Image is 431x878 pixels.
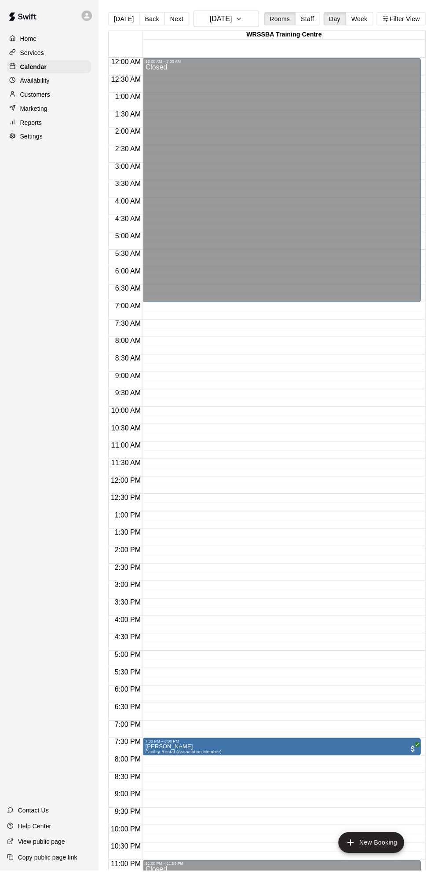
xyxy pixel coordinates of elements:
[146,869,422,873] div: 11:00 PM – 11:59 PM
[144,31,429,40] div: WRSSBA Training Centre
[114,164,144,171] span: 3:00 AM
[144,58,424,305] div: 12:00 AM – 7:00 AM: Closed
[18,845,66,853] p: View public page
[144,744,424,762] div: 7:30 PM – 8:00 PM: Leif Sigurdson
[140,12,166,26] button: Back
[110,867,144,875] span: 11:00 PM
[20,133,43,142] p: Settings
[113,762,144,769] span: 8:00 PM
[7,75,92,88] a: Availability
[113,621,144,629] span: 4:00 PM
[114,182,144,189] span: 3:30 AM
[7,89,92,102] a: Customers
[114,146,144,154] span: 2:30 AM
[298,12,323,26] button: Staff
[7,61,92,74] a: Calendar
[113,604,144,611] span: 3:30 PM
[110,428,144,435] span: 10:30 AM
[7,131,92,144] a: Settings
[341,839,408,860] button: add
[380,12,429,26] button: Filter View
[113,586,144,594] span: 3:00 PM
[114,305,144,312] span: 7:00 AM
[113,674,144,681] span: 5:30 PM
[7,117,92,130] a: Reports
[113,533,144,541] span: 1:30 PM
[110,832,144,840] span: 10:00 PM
[113,692,144,699] span: 6:00 PM
[110,76,144,84] span: 12:30 AM
[146,756,223,761] span: Facility Rental (Association Member)
[7,47,92,60] a: Services
[18,829,51,838] p: Help Center
[195,11,261,27] button: [DATE]
[114,129,144,136] span: 2:00 AM
[20,91,51,100] p: Customers
[113,551,144,558] span: 2:00 PM
[146,64,422,308] div: Closed
[110,410,144,418] span: 10:00 AM
[7,103,92,116] a: Marketing
[113,568,144,576] span: 2:30 PM
[113,797,144,805] span: 9:00 PM
[114,199,144,207] span: 4:00 AM
[109,12,141,26] button: [DATE]
[20,105,48,114] p: Marketing
[20,119,42,128] p: Reports
[114,322,144,330] span: 7:30 AM
[18,813,49,822] p: Contact Us
[113,516,144,523] span: 1:00 PM
[412,751,421,760] span: All customers have paid
[114,252,144,259] span: 5:30 AM
[114,393,144,400] span: 9:30 AM
[18,860,78,869] p: Copy public page link
[146,746,422,750] div: 7:30 PM – 8:00 PM
[113,780,144,787] span: 8:30 PM
[20,49,44,58] p: Services
[110,481,144,488] span: 12:00 PM
[114,340,144,347] span: 8:00 AM
[114,357,144,365] span: 8:30 AM
[113,727,144,734] span: 7:00 PM
[326,12,349,26] button: Day
[267,12,298,26] button: Rooms
[113,815,144,822] span: 9:30 PM
[114,111,144,119] span: 1:30 AM
[114,375,144,383] span: 9:00 AM
[349,12,376,26] button: Week
[7,33,92,46] a: Home
[114,217,144,224] span: 4:30 AM
[20,35,37,44] p: Home
[114,270,144,277] span: 6:00 AM
[212,13,234,25] h6: [DATE]
[110,463,144,470] span: 11:30 AM
[110,498,144,506] span: 12:30 PM
[113,639,144,646] span: 4:30 PM
[146,60,422,64] div: 12:00 AM – 7:00 AM
[110,445,144,453] span: 11:00 AM
[113,744,144,752] span: 7:30 PM
[20,63,47,72] p: Calendar
[110,58,144,66] span: 12:00 AM
[114,94,144,101] span: 1:00 AM
[114,234,144,242] span: 5:00 AM
[166,12,190,26] button: Next
[114,287,144,295] span: 6:30 AM
[20,77,50,86] p: Availability
[110,850,144,857] span: 10:30 PM
[113,709,144,717] span: 6:30 PM
[113,656,144,664] span: 5:00 PM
